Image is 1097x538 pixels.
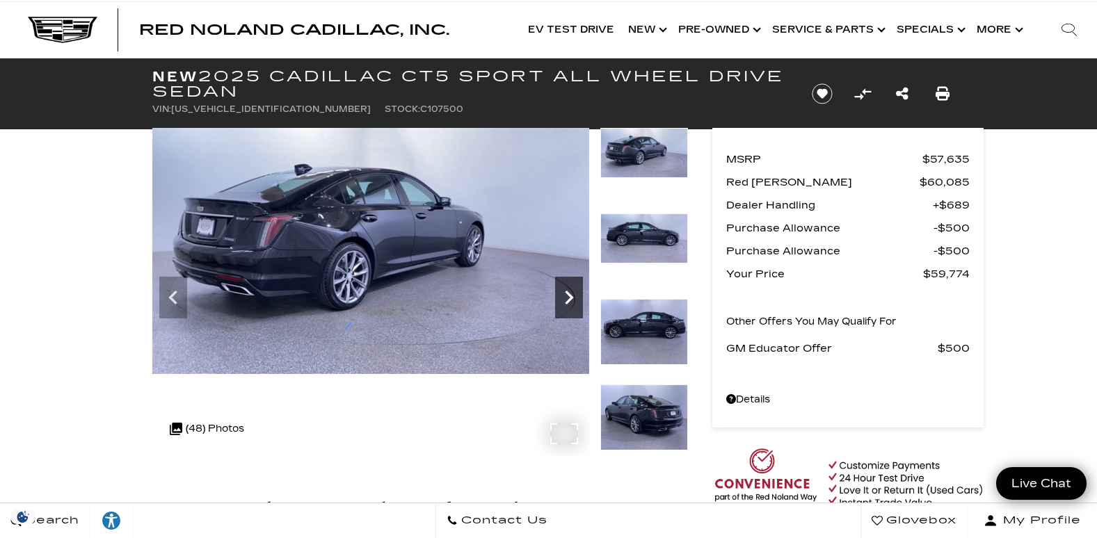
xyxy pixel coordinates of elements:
a: Specials [890,2,970,58]
h1: 2025 Cadillac CT5 Sport All Wheel Drive Sedan [152,69,789,99]
a: Live Chat [996,467,1087,500]
img: New 2025 Black Raven Cadillac Sport image 9 [600,213,688,263]
a: Share this New 2025 Cadillac CT5 Sport All Wheel Drive Sedan [896,84,908,104]
div: Next [555,277,583,318]
span: Dealer Handling [726,195,933,215]
a: Glovebox [860,503,968,538]
p: Other Offers You May Qualify For [726,312,897,332]
img: New 2025 Black Raven Cadillac Sport image 11 [600,384,688,450]
span: $59,774 [923,264,970,284]
span: Contact Us [458,511,547,530]
img: New 2025 Black Raven Cadillac Sport image 8 [600,128,688,178]
a: EV Test Drive [521,2,621,58]
a: Red Noland Cadillac, Inc. [139,23,449,37]
section: Click to Open Cookie Consent Modal [7,510,39,524]
a: GM Educator Offer $500 [726,339,970,358]
span: $57,635 [922,149,970,169]
a: Explore your accessibility options [90,503,133,538]
a: Purchase Allowance $500 [726,218,970,238]
a: Dealer Handling $689 [726,195,970,215]
div: (48) Photos [163,412,251,446]
button: Save vehicle [807,83,838,105]
a: Your Price $59,774 [726,264,970,284]
a: New [621,2,671,58]
span: Red Noland Cadillac, Inc. [139,22,449,38]
a: Print this New 2025 Cadillac CT5 Sport All Wheel Drive Sedan [936,84,950,104]
button: More [970,2,1027,58]
a: Details [726,390,970,409]
img: New 2025 Black Raven Cadillac Sport image 8 [152,128,589,374]
a: Contact Us [435,503,559,538]
span: C107500 [420,104,463,114]
img: New 2025 Black Raven Cadillac Sport image 10 [600,299,688,365]
span: MSRP [726,149,922,169]
div: Explore your accessibility options [90,510,132,531]
img: Cadillac Dark Logo with Cadillac White Text [28,17,97,43]
span: [US_VEHICLE_IDENTIFICATION_NUMBER] [171,104,371,114]
span: $60,085 [920,172,970,192]
span: Glovebox [883,511,956,530]
span: $689 [933,195,970,215]
span: Purchase Allowance [726,241,934,261]
button: Compare Vehicle [852,83,873,104]
a: Red [PERSON_NAME] $60,085 [726,172,970,192]
a: Service & Parts [765,2,890,58]
img: Opt-Out Icon [7,510,39,524]
a: Purchase Allowance $500 [726,241,970,261]
span: Live Chat [1004,475,1078,491]
a: MSRP $57,635 [726,149,970,169]
div: Previous [159,277,187,318]
span: Red [PERSON_NAME] [726,172,920,192]
span: VIN: [152,104,171,114]
span: Your Price [726,264,923,284]
span: Stock: [385,104,420,114]
span: My Profile [998,511,1081,530]
span: $500 [938,339,970,358]
a: Pre-Owned [671,2,765,58]
button: Open user profile menu [968,503,1097,538]
span: Search [22,511,79,530]
strong: New [152,68,198,85]
span: Purchase Allowance [726,218,934,238]
span: $500 [934,241,970,261]
span: GM Educator Offer [726,339,938,358]
span: $500 [934,218,970,238]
